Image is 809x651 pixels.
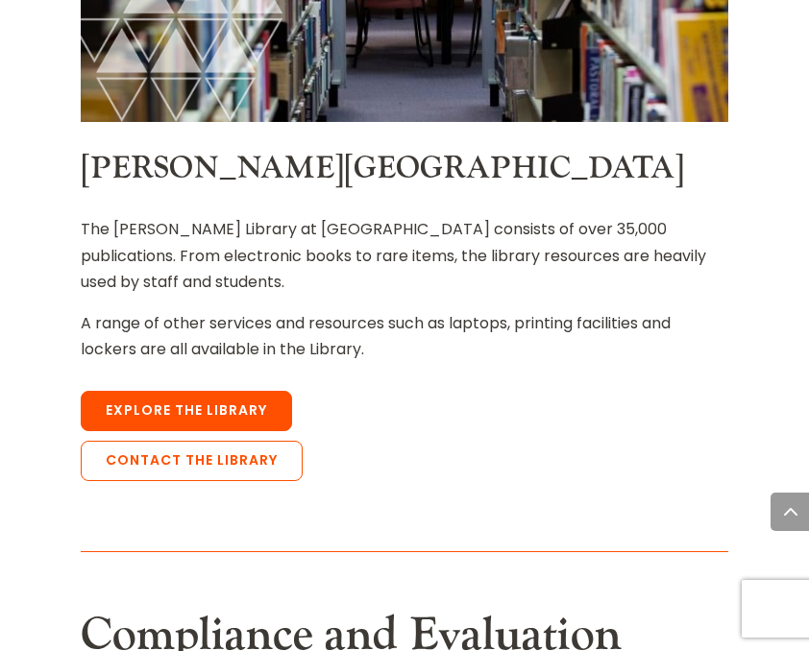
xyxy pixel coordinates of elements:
a: Explore the Library [81,391,292,431]
a: Contact the Library [81,441,303,481]
p: A range of other services and resources such as laptops, printing facilities and lockers are all ... [81,310,728,362]
h3: [PERSON_NAME][GEOGRAPHIC_DATA] [81,151,728,197]
p: The [PERSON_NAME] Library at [GEOGRAPHIC_DATA] consists of over 35,000 publications. From electro... [81,216,728,310]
